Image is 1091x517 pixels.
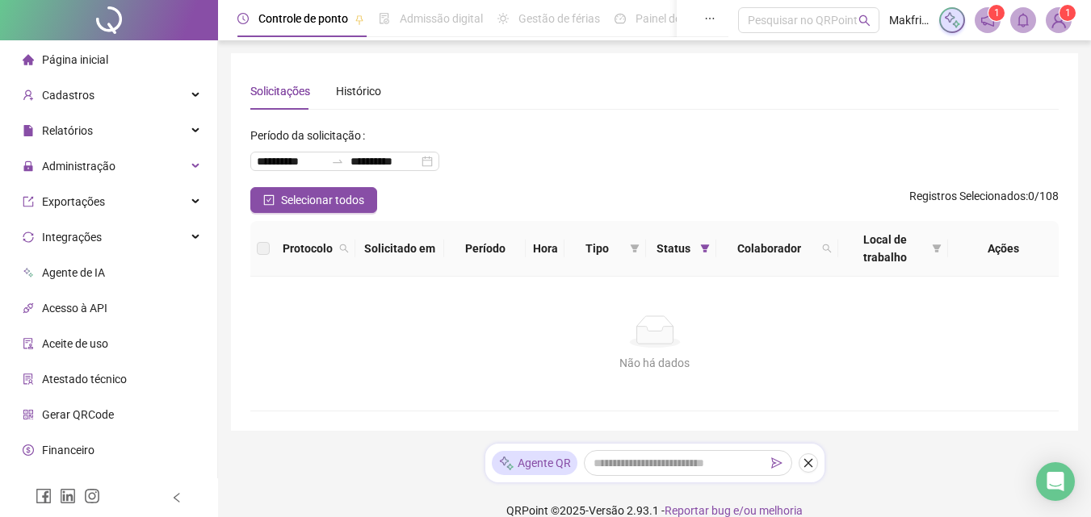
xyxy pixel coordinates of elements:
span: swap-right [331,155,344,168]
div: Histórico [336,82,381,100]
span: search [336,236,352,261]
th: Solicitado em [355,221,444,277]
span: : 0 / 108 [909,187,1059,213]
span: Tipo [571,240,623,257]
label: Período da solicitação [250,123,371,148]
span: Atestado técnico [42,373,127,386]
th: Período [444,221,526,277]
span: api [23,302,34,314]
span: file-done [379,13,390,24]
span: notification [980,13,995,27]
span: sync [23,231,34,243]
span: Makfrios [889,11,929,29]
span: search [819,236,835,261]
span: filter [929,227,945,269]
button: Selecionar todos [250,187,377,213]
span: Relatórios [42,124,93,137]
span: sun [497,13,509,24]
span: filter [932,244,942,253]
span: bell [1016,13,1030,27]
span: audit [23,338,34,349]
span: send [771,457,783,469]
span: Integrações [42,231,102,244]
span: clock-circle [237,13,249,24]
div: Solicitações [250,82,310,100]
th: Hora [526,221,564,277]
img: sparkle-icon.fc2bf0ac1784a2077858766a79e2daf3.svg [498,455,514,472]
span: Gestão de férias [518,12,600,25]
span: Aceite de uso [42,337,108,350]
div: Agente QR [492,451,577,475]
span: filter [700,244,710,253]
span: lock [23,161,34,172]
span: to [331,155,344,168]
span: search [339,244,349,253]
span: Versão [589,504,624,517]
span: Financeiro [42,444,94,457]
span: Local de trabalho [845,231,925,266]
span: 1 [994,7,1000,19]
span: Protocolo [283,240,333,257]
span: home [23,54,34,65]
span: search [822,244,832,253]
span: Colaborador [723,240,816,257]
sup: 1 [988,5,1005,21]
span: instagram [84,488,100,504]
span: 1 [1065,7,1071,19]
div: Ações [955,240,1052,257]
span: Selecionar todos [281,191,364,209]
span: Cadastros [42,89,94,102]
span: Reportar bug e/ou melhoria [665,504,803,517]
span: Acesso à API [42,302,107,315]
span: Exportações [42,195,105,208]
span: Agente de IA [42,266,105,279]
span: filter [627,236,643,261]
sup: Atualize o seu contato no menu Meus Dados [1060,5,1076,21]
span: Controle de ponto [258,12,348,25]
span: pushpin [355,15,364,24]
span: Gerar QRCode [42,408,114,421]
span: qrcode [23,409,34,420]
span: user-add [23,90,34,101]
span: file [23,125,34,136]
span: Administração [42,160,115,173]
span: solution [23,373,34,385]
span: ellipsis [704,13,715,24]
span: Status [653,240,694,257]
span: export [23,196,34,207]
span: close [803,457,814,469]
span: Admissão digital [400,12,483,25]
div: Não há dados [270,354,1039,372]
div: Open Intercom Messenger [1036,462,1075,501]
span: Painel do DP [636,12,699,25]
span: Página inicial [42,53,108,66]
span: filter [697,236,713,261]
span: Registros Selecionados [909,190,1026,202]
img: 54212 [1047,8,1071,32]
span: dollar [23,444,34,456]
span: check-square [263,194,275,206]
span: search [858,15,871,27]
span: filter [630,244,640,253]
img: sparkle-icon.fc2bf0ac1784a2077858766a79e2daf3.svg [943,11,961,29]
span: left [171,492,183,503]
span: dashboard [615,13,626,24]
span: facebook [36,488,52,504]
span: linkedin [60,488,76,504]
